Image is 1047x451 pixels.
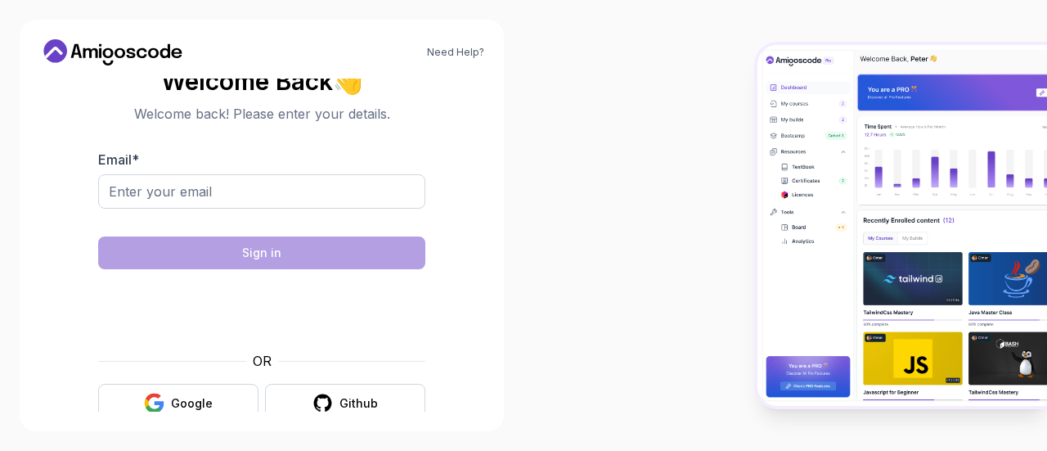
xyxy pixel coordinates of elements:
[253,351,272,371] p: OR
[427,46,484,59] a: Need Help?
[265,384,425,422] button: Github
[242,245,281,261] div: Sign in
[98,174,425,209] input: Enter your email
[138,279,385,341] iframe: Widget containing checkbox for hCaptcha security challenge
[98,237,425,269] button: Sign in
[39,39,186,65] a: Home link
[98,104,425,124] p: Welcome back! Please enter your details.
[757,45,1047,406] img: Amigoscode Dashboard
[98,151,139,168] label: Email *
[330,62,369,100] span: 👋
[98,384,258,422] button: Google
[339,395,378,412] div: Github
[171,395,213,412] div: Google
[98,68,425,94] h2: Welcome Back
